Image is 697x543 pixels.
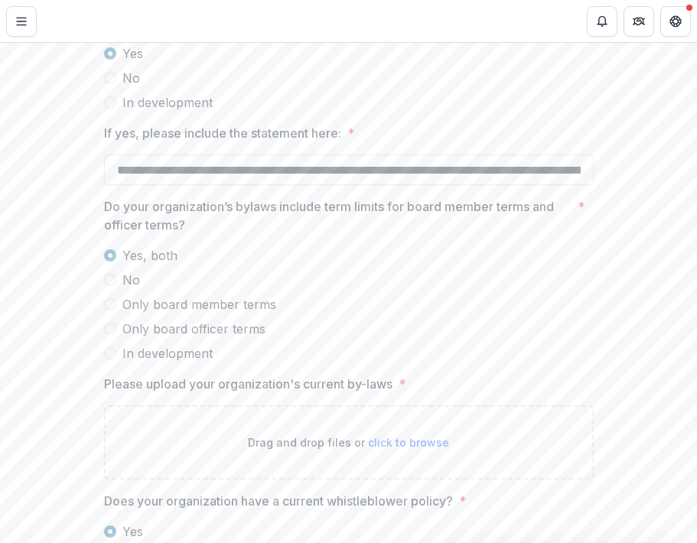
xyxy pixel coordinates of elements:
p: Does your organization have a current whistleblower policy? [104,492,453,510]
span: Only board officer terms [122,320,265,338]
span: No [122,271,140,289]
span: Yes [122,44,143,63]
p: If yes, please include the statement here: [104,124,341,142]
span: In development [122,93,213,112]
button: Toggle Menu [6,6,37,37]
p: Drag and drop files or [248,434,449,450]
span: Yes, both [122,246,178,265]
button: Get Help [660,6,691,37]
span: No [122,69,140,87]
button: Partners [624,6,654,37]
span: click to browse [368,436,449,449]
p: Please upload your organization's current by-laws [104,375,392,393]
button: Notifications [587,6,617,37]
span: Yes [122,522,143,541]
p: Do your organization’s bylaws include term limits for board member terms and officer terms? [104,197,572,234]
span: Only board member terms [122,295,276,314]
span: In development [122,344,213,363]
